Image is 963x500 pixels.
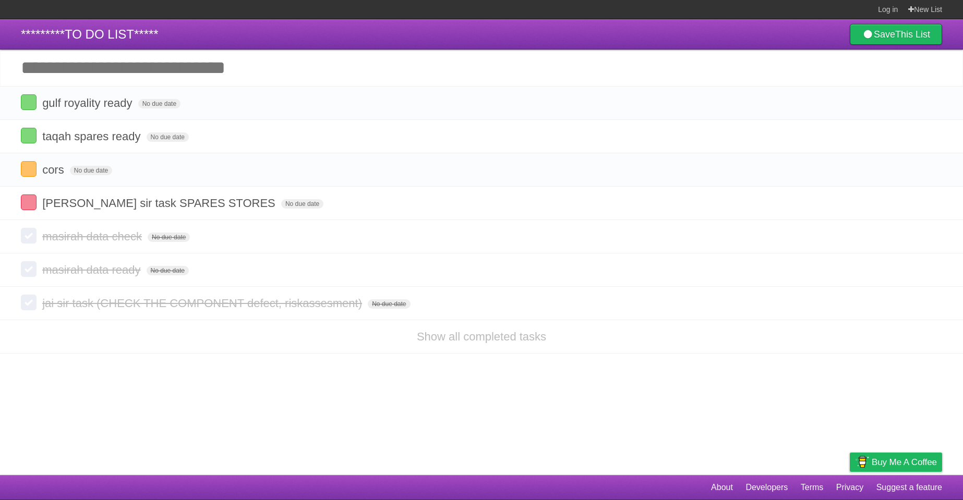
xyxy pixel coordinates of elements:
[895,29,930,40] b: This List
[801,478,824,497] a: Terms
[148,233,190,242] span: No due date
[21,128,37,143] label: Done
[745,478,788,497] a: Developers
[42,230,145,243] span: masirah data check
[711,478,733,497] a: About
[21,261,37,277] label: Done
[21,94,37,110] label: Done
[21,194,37,210] label: Done
[70,166,112,175] span: No due date
[876,478,942,497] a: Suggest a feature
[42,263,143,276] span: masirah data ready
[147,266,189,275] span: No due date
[42,197,278,210] span: [PERSON_NAME] sir task SPARES STORES
[417,330,546,343] a: Show all completed tasks
[872,453,937,471] span: Buy me a coffee
[21,161,37,177] label: Done
[850,24,942,45] a: SaveThis List
[147,132,189,142] span: No due date
[855,453,869,471] img: Buy me a coffee
[281,199,323,209] span: No due date
[21,295,37,310] label: Done
[42,163,67,176] span: cors
[138,99,180,108] span: No due date
[21,228,37,243] label: Done
[836,478,863,497] a: Privacy
[42,130,143,143] span: taqah spares ready
[42,96,135,109] span: gulf royality ready
[42,297,365,310] span: jai sir task (CHECK THE COMPONENT defect, riskassesment)
[850,453,942,472] a: Buy me a coffee
[368,299,410,309] span: No due date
